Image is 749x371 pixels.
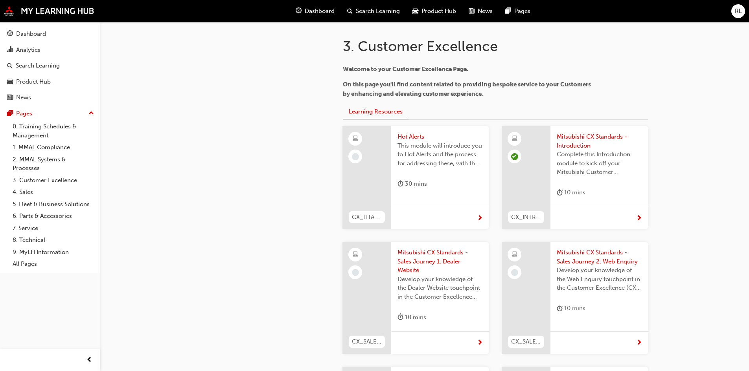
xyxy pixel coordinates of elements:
[3,106,97,121] button: Pages
[16,93,31,102] div: News
[514,7,530,16] span: Pages
[398,313,403,322] span: duration-icon
[462,3,499,19] a: news-iconNews
[412,6,418,16] span: car-icon
[398,179,427,189] div: 30 mins
[469,6,475,16] span: news-icon
[9,174,97,186] a: 3. Customer Excellence
[502,242,648,354] a: CX_SALES_M02Mitsubishi CX Standards - Sales Journey 2: Web EnquiryDevelop your knowledge of the W...
[296,6,302,16] span: guage-icon
[512,134,517,144] span: learningResourceType_ELEARNING-icon
[557,188,585,197] div: 10 mins
[557,248,642,266] span: Mitsubishi CX Standards - Sales Journey 2: Web Enquiry
[482,90,483,97] span: .
[343,81,592,97] span: On this page you'll find content related to providing bespoke service to your Customers by enhanc...
[353,134,358,144] span: learningResourceType_ELEARNING-icon
[9,234,97,246] a: 8. Technical
[3,43,97,57] a: Analytics
[557,188,563,197] span: duration-icon
[735,7,742,16] span: RL
[398,141,483,168] span: This module will introduce you to Hot Alerts and the process for addressing these, with the aim o...
[16,46,40,55] div: Analytics
[16,61,60,70] div: Search Learning
[3,27,97,41] a: Dashboard
[347,6,353,16] span: search-icon
[9,198,97,210] a: 5. Fleet & Business Solutions
[511,337,541,346] span: CX_SALES_M02
[9,210,97,222] a: 6. Parts & Accessories
[9,121,97,141] a: 0. Training Schedules & Management
[398,248,483,275] span: Mitsubishi CX Standards - Sales Journey 1: Dealer Website
[636,215,642,222] span: next-icon
[477,340,483,347] span: next-icon
[731,4,745,18] button: RL
[305,7,335,16] span: Dashboard
[511,269,518,276] span: learningRecordVerb_NONE-icon
[7,94,13,101] span: news-icon
[7,31,13,38] span: guage-icon
[502,126,648,229] a: CX_INTRO_M01Mitsubishi CX Standards - IntroductionComplete this Introduction module to kick off y...
[7,62,13,69] span: search-icon
[478,7,493,16] span: News
[9,154,97,174] a: 2. MMAL Systems & Processes
[16,109,32,118] div: Pages
[557,303,585,313] div: 10 mins
[16,77,51,86] div: Product Hub
[3,75,97,89] a: Product Hub
[16,29,46,38] div: Dashboard
[356,7,400,16] span: Search Learning
[341,3,406,19] a: search-iconSearch Learning
[9,222,97,234] a: 7. Service
[499,3,537,19] a: pages-iconPages
[398,275,483,302] span: Develop your knowledge of the Dealer Website touchpoint in the Customer Excellence (CX) Sales jou...
[511,153,518,160] span: learningRecordVerb_PASS-icon
[353,250,358,260] span: learningResourceType_ELEARNING-icon
[352,213,382,222] span: CX_HTALRTS_M1
[343,66,468,73] span: Welcome to your Customer Excellence Page.
[9,141,97,154] a: 1. MMAL Compliance
[511,213,541,222] span: CX_INTRO_M01
[9,186,97,198] a: 4. Sales
[3,25,97,106] button: DashboardAnalyticsSearch LearningProduct HubNews
[557,266,642,292] span: Develop your knowledge of the Web Enquiry touchpoint in the Customer Excellence (CX) Sales journey.
[421,7,456,16] span: Product Hub
[352,153,359,160] span: learningRecordVerb_NONE-icon
[406,3,462,19] a: car-iconProduct Hub
[4,6,94,16] img: mmal
[342,242,489,354] a: CX_SALES_M01Mitsubishi CX Standards - Sales Journey 1: Dealer WebsiteDevelop your knowledge of th...
[505,6,511,16] span: pages-icon
[398,132,483,141] span: Hot Alerts
[342,126,489,229] a: CX_HTALRTS_M1Hot AlertsThis module will introduce you to Hot Alerts and the process for addressin...
[557,132,642,150] span: Mitsubishi CX Standards - Introduction
[343,38,601,55] h1: 3. Customer Excellence
[9,246,97,258] a: 9. MyLH Information
[352,269,359,276] span: learningRecordVerb_NONE-icon
[343,104,409,120] button: Learning Resources
[88,108,94,119] span: up-icon
[557,303,563,313] span: duration-icon
[289,3,341,19] a: guage-iconDashboard
[352,337,382,346] span: CX_SALES_M01
[7,47,13,54] span: chart-icon
[9,258,97,270] a: All Pages
[7,110,13,117] span: pages-icon
[512,250,517,260] span: learningResourceType_ELEARNING-icon
[3,90,97,105] a: News
[557,150,642,177] span: Complete this Introduction module to kick off your Mitsubishi Customer Excellence (CX) Standards ...
[477,215,483,222] span: next-icon
[7,79,13,86] span: car-icon
[3,58,97,73] a: Search Learning
[86,355,92,365] span: prev-icon
[398,313,426,322] div: 10 mins
[398,179,403,189] span: duration-icon
[636,340,642,347] span: next-icon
